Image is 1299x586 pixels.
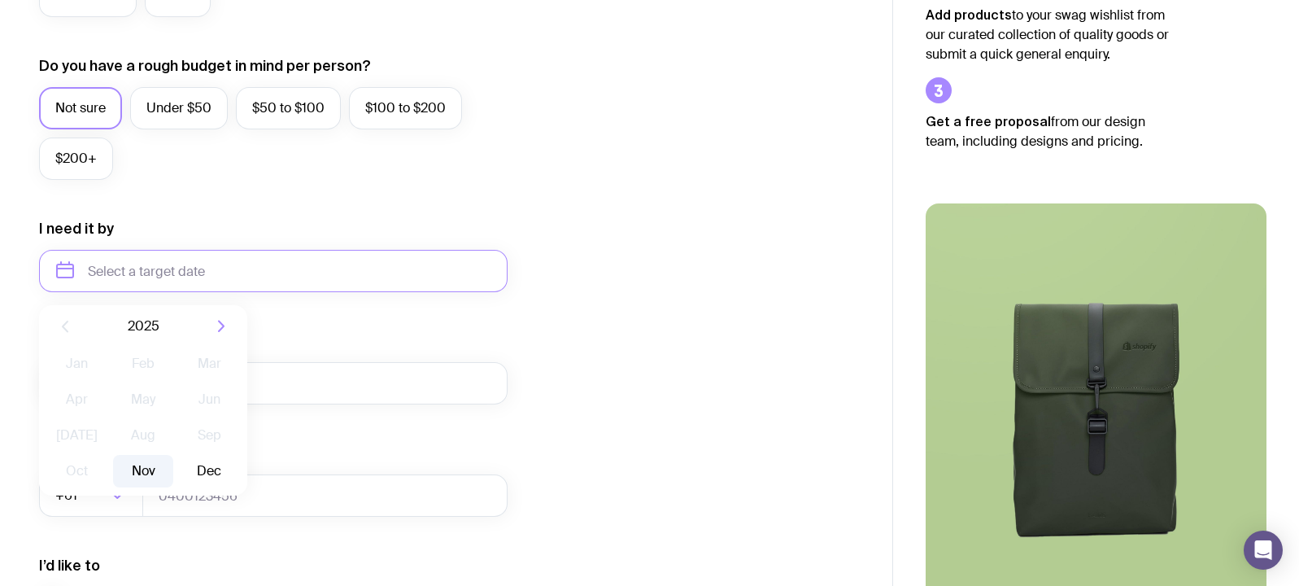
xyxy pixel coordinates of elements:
div: Search for option [39,474,143,517]
label: $100 to $200 [349,87,462,129]
button: May [113,383,172,416]
label: $200+ [39,138,113,180]
button: Feb [113,348,172,380]
button: Jan [47,348,107,380]
button: Aug [113,419,172,452]
strong: Add products [926,7,1012,22]
span: 2025 [128,317,159,336]
button: Jun [180,383,239,416]
button: Mar [180,348,239,380]
input: you@email.com [39,362,508,405]
button: Dec [180,455,239,488]
p: from our design team, including designs and pricing. [926,112,1170,151]
input: Search for option [81,474,106,517]
label: Under $50 [130,87,228,129]
label: Do you have a rough budget in mind per person? [39,56,371,76]
label: I need it by [39,219,114,238]
button: Apr [47,383,107,416]
label: I’d like to [39,556,100,575]
button: Sep [180,419,239,452]
label: $50 to $100 [236,87,341,129]
input: 0400123456 [142,474,508,517]
input: Select a target date [39,250,508,292]
span: +61 [55,474,81,517]
p: to your swag wishlist from our curated collection of quality goods or submit a quick general enqu... [926,5,1170,64]
button: Nov [113,455,172,488]
button: Oct [47,455,107,488]
button: [DATE] [47,419,107,452]
label: Not sure [39,87,122,129]
div: Open Intercom Messenger [1244,531,1283,570]
strong: Get a free proposal [926,114,1051,129]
